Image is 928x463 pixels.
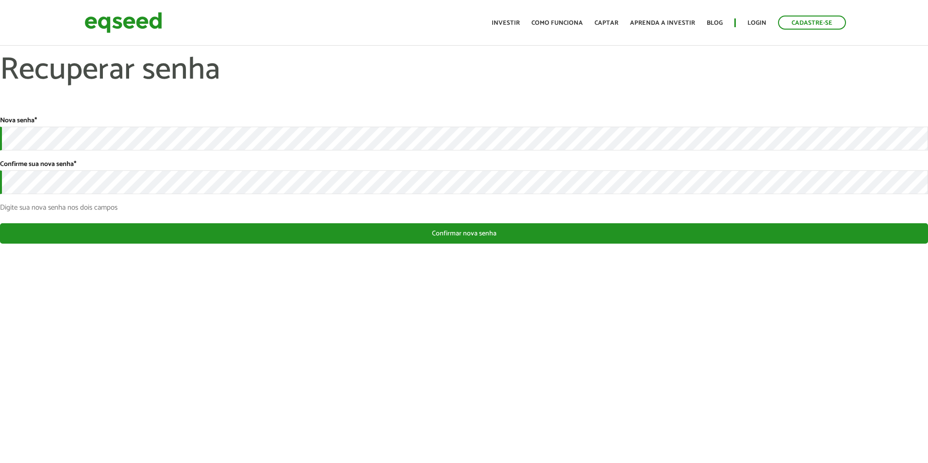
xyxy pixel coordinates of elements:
span: Este campo é obrigatório. [74,159,76,170]
a: Investir [492,20,520,26]
span: Este campo é obrigatório. [34,115,37,126]
img: EqSeed [84,10,162,35]
a: Login [747,20,766,26]
a: Captar [595,20,618,26]
a: Aprenda a investir [630,20,695,26]
a: Cadastre-se [778,16,846,30]
a: Como funciona [531,20,583,26]
a: Blog [707,20,723,26]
